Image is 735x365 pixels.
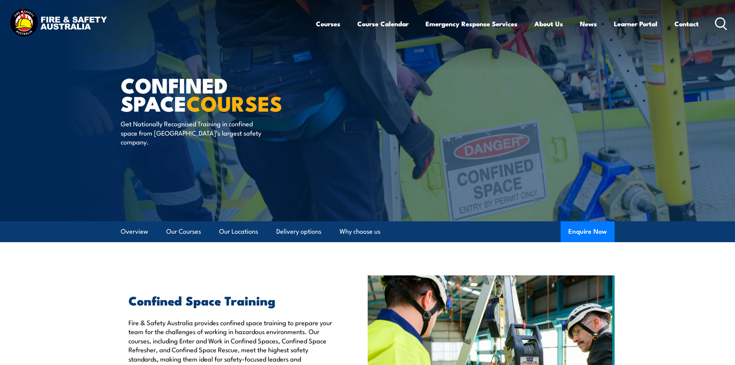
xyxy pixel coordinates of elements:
strong: COURSES [186,87,282,119]
a: News [580,14,597,34]
h2: Confined Space Training [128,295,332,306]
a: Our Courses [166,221,201,242]
a: Why choose us [340,221,380,242]
a: Course Calendar [357,14,409,34]
a: Delivery options [276,221,321,242]
p: Get Nationally Recognised Training in confined space from [GEOGRAPHIC_DATA]’s largest safety comp... [121,119,262,146]
a: Contact [674,14,699,34]
a: Emergency Response Services [426,14,517,34]
a: Learner Portal [614,14,657,34]
a: Our Locations [219,221,258,242]
a: Courses [316,14,340,34]
button: Enquire Now [561,221,615,242]
h1: Confined Space [121,76,311,112]
a: About Us [534,14,563,34]
a: Overview [121,221,148,242]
